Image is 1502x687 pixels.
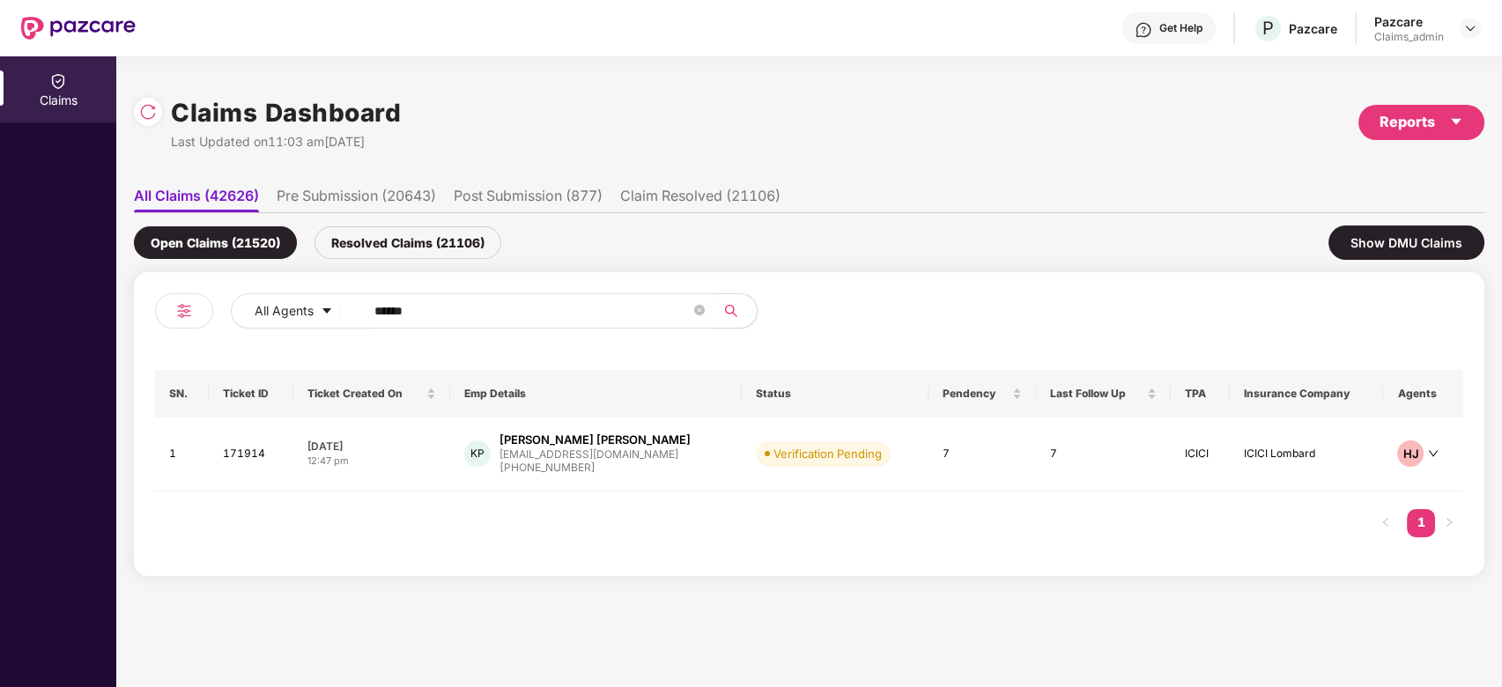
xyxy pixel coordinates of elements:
[1380,517,1391,528] span: left
[1374,13,1444,30] div: Pazcare
[321,305,333,319] span: caret-down
[943,387,1010,401] span: Pendency
[209,417,293,491] td: 171914
[694,303,705,320] span: close-circle
[694,305,705,315] span: close-circle
[1444,517,1454,528] span: right
[1372,509,1400,537] li: Previous Page
[454,187,603,212] li: Post Submission (877)
[174,300,195,321] img: svg+xml;base64,PHN2ZyB4bWxucz0iaHR0cDovL3d3dy53My5vcmcvMjAwMC9zdmciIHdpZHRoPSIyNCIgaGVpZ2h0PSIyNC...
[307,387,423,401] span: Ticket Created On
[1262,18,1274,39] span: P
[742,370,929,417] th: Status
[450,370,742,417] th: Emp Details
[231,293,371,329] button: All Agentscaret-down
[1463,21,1477,35] img: svg+xml;base64,PHN2ZyBpZD0iRHJvcGRvd24tMzJ4MzIiIHhtbG5zPSJodHRwOi8vd3d3LnczLm9yZy8yMDAwL3N2ZyIgd2...
[1171,370,1231,417] th: TPA
[1036,370,1170,417] th: Last Follow Up
[1383,370,1463,417] th: Agents
[929,370,1037,417] th: Pendency
[1428,448,1439,459] span: down
[277,187,436,212] li: Pre Submission (20643)
[155,417,209,491] td: 1
[1036,417,1170,491] td: 7
[1328,225,1484,260] div: Show DMU Claims
[293,370,450,417] th: Ticket Created On
[171,132,401,151] div: Last Updated on 11:03 am[DATE]
[499,432,691,448] div: [PERSON_NAME] [PERSON_NAME]
[1374,30,1444,44] div: Claims_admin
[1050,387,1143,401] span: Last Follow Up
[171,93,401,132] h1: Claims Dashboard
[155,370,209,417] th: SN.
[49,72,67,90] img: svg+xml;base64,PHN2ZyBpZD0iQ2xhaW0iIHhtbG5zPSJodHRwOi8vd3d3LnczLm9yZy8yMDAwL3N2ZyIgd2lkdGg9IjIwIi...
[1397,440,1424,467] div: HJ
[307,439,436,454] div: [DATE]
[499,448,691,460] div: [EMAIL_ADDRESS][DOMAIN_NAME]
[1230,417,1383,491] td: ICICI Lombard
[1435,509,1463,537] button: right
[1407,509,1435,536] a: 1
[139,103,157,121] img: svg+xml;base64,PHN2ZyBpZD0iUmVsb2FkLTMyeDMyIiB4bWxucz0iaHR0cDovL3d3dy53My5vcmcvMjAwMC9zdmciIHdpZH...
[1449,114,1463,129] span: caret-down
[255,301,314,321] span: All Agents
[134,226,297,259] div: Open Claims (21520)
[1289,20,1337,37] div: Pazcare
[1407,509,1435,537] li: 1
[499,460,691,476] div: [PHONE_NUMBER]
[1372,509,1400,537] button: left
[1435,509,1463,537] li: Next Page
[21,17,136,40] img: New Pazcare Logo
[1230,370,1383,417] th: Insurance Company
[1135,21,1152,39] img: svg+xml;base64,PHN2ZyBpZD0iSGVscC0zMngzMiIgeG1sbnM9Imh0dHA6Ly93d3cudzMub3JnLzIwMDAvc3ZnIiB3aWR0aD...
[464,440,491,467] div: KP
[773,445,882,462] div: Verification Pending
[1380,111,1463,133] div: Reports
[209,370,293,417] th: Ticket ID
[714,293,758,329] button: search
[929,417,1037,491] td: 7
[314,226,501,259] div: Resolved Claims (21106)
[1159,21,1202,35] div: Get Help
[134,187,259,212] li: All Claims (42626)
[307,454,436,469] div: 12:47 pm
[1171,417,1231,491] td: ICICI
[714,304,748,318] span: search
[620,187,781,212] li: Claim Resolved (21106)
